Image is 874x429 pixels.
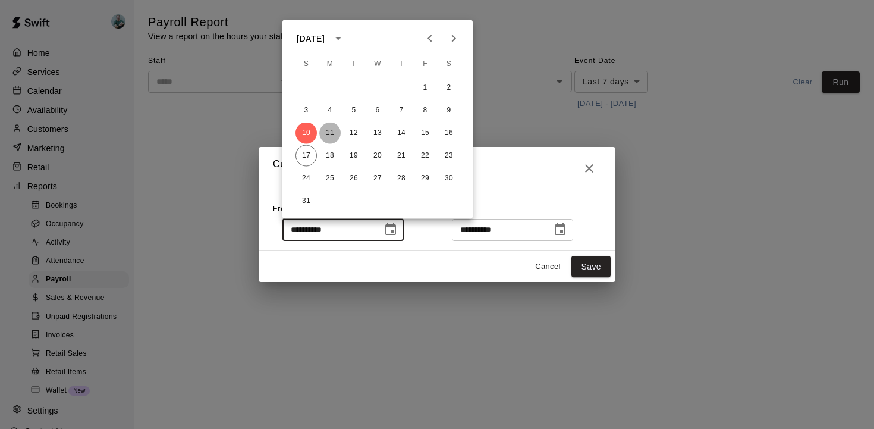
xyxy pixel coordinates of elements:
[319,100,341,121] button: 4
[577,156,601,180] button: Close
[548,218,572,242] button: Choose date, selected date is Aug 17, 2025
[391,52,412,76] span: Thursday
[442,27,466,51] button: Next month
[295,190,317,212] button: 31
[414,123,436,144] button: 15
[295,123,317,144] button: 10
[319,123,341,144] button: 11
[391,100,412,121] button: 7
[343,100,364,121] button: 5
[259,147,615,190] h2: Custom Event Date
[529,258,567,276] button: Cancel
[295,168,317,189] button: 24
[414,145,436,167] button: 22
[391,168,412,189] button: 28
[367,52,388,76] span: Wednesday
[319,52,341,76] span: Monday
[414,100,436,121] button: 8
[438,100,460,121] button: 9
[273,205,312,213] span: From Date
[438,52,460,76] span: Saturday
[418,27,442,51] button: Previous month
[319,145,341,167] button: 18
[571,256,611,278] button: Save
[438,168,460,189] button: 30
[295,100,317,121] button: 3
[438,77,460,99] button: 2
[328,29,348,49] button: calendar view is open, switch to year view
[295,52,317,76] span: Sunday
[367,168,388,189] button: 27
[379,218,403,242] button: Choose date, selected date is Aug 10, 2025
[367,123,388,144] button: 13
[343,123,364,144] button: 12
[391,145,412,167] button: 21
[367,145,388,167] button: 20
[343,168,364,189] button: 26
[391,123,412,144] button: 14
[414,168,436,189] button: 29
[297,32,325,45] div: [DATE]
[319,168,341,189] button: 25
[295,145,317,167] button: 17
[438,123,460,144] button: 16
[438,145,460,167] button: 23
[343,52,364,76] span: Tuesday
[367,100,388,121] button: 6
[414,52,436,76] span: Friday
[343,145,364,167] button: 19
[414,77,436,99] button: 1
